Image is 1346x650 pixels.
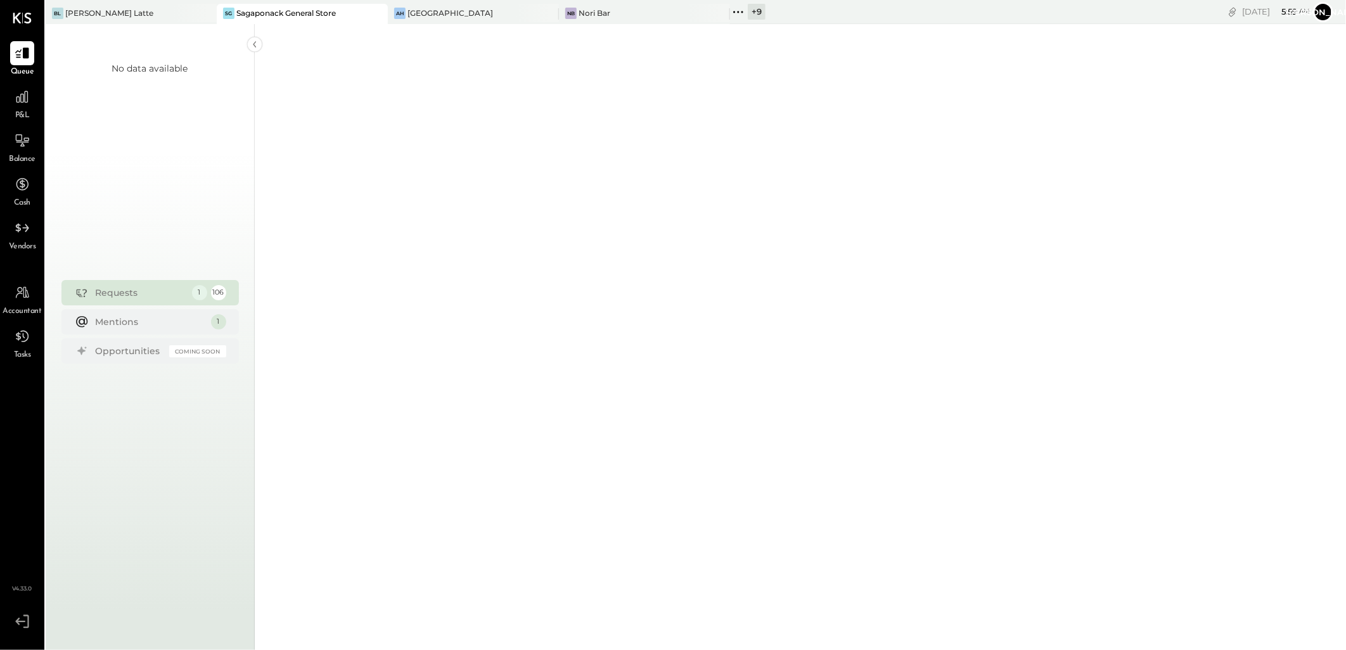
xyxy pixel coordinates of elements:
[9,241,36,253] span: Vendors
[236,8,336,18] div: Sagaponack General Store
[15,110,30,122] span: P&L
[14,350,31,361] span: Tasks
[14,198,30,209] span: Cash
[65,8,153,18] div: [PERSON_NAME] Latte
[407,8,493,18] div: [GEOGRAPHIC_DATA]
[11,67,34,78] span: Queue
[3,306,42,317] span: Accountant
[1313,2,1333,22] button: [PERSON_NAME]
[1,129,44,165] a: Balance
[1,281,44,317] a: Accountant
[579,8,610,18] div: Nori Bar
[565,8,577,19] div: NB
[52,8,63,19] div: BL
[1,85,44,122] a: P&L
[211,314,226,329] div: 1
[211,285,226,300] div: 106
[96,286,186,299] div: Requests
[394,8,406,19] div: AH
[96,345,163,357] div: Opportunities
[1,324,44,361] a: Tasks
[96,315,205,328] div: Mentions
[1242,6,1310,18] div: [DATE]
[1,41,44,78] a: Queue
[9,154,35,165] span: Balance
[1,172,44,209] a: Cash
[169,345,226,357] div: Coming Soon
[112,62,188,75] div: No data available
[1226,5,1239,18] div: copy link
[192,285,207,300] div: 1
[223,8,234,19] div: SG
[748,4,766,20] div: + 9
[1,216,44,253] a: Vendors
